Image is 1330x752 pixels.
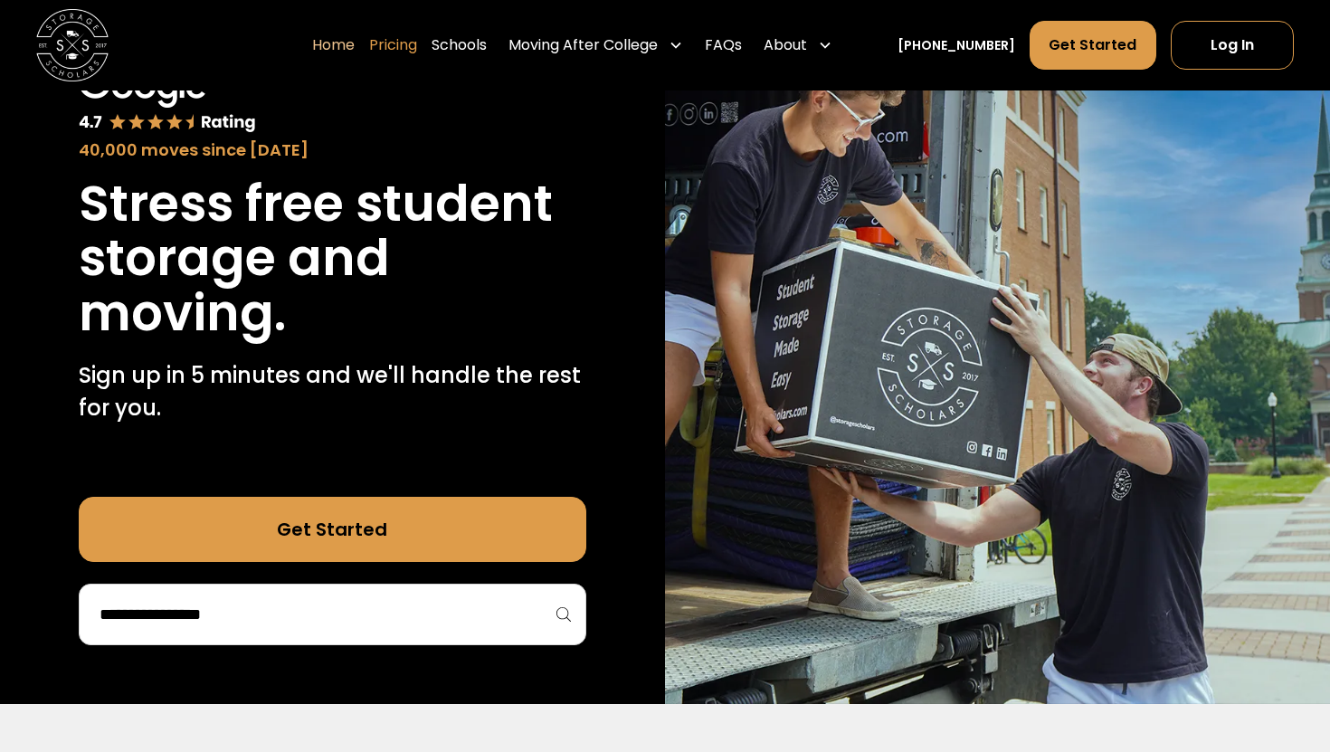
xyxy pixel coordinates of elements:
div: Moving After College [501,20,690,71]
a: [PHONE_NUMBER] [898,36,1015,55]
img: Storage Scholars makes moving and storage easy. [665,7,1330,703]
h1: Stress free student storage and moving. [79,176,586,341]
div: Moving After College [508,34,658,56]
p: Sign up in 5 minutes and we'll handle the rest for you. [79,359,586,424]
div: About [764,34,807,56]
a: Pricing [369,20,417,71]
a: Schools [432,20,487,71]
a: Log In [1171,21,1294,70]
div: 40,000 moves since [DATE] [79,138,586,162]
a: FAQs [705,20,742,71]
a: Get Started [79,497,586,562]
img: Google 4.7 star rating [79,66,257,134]
img: Storage Scholars main logo [36,9,109,81]
a: Get Started [1030,21,1155,70]
div: About [756,20,840,71]
a: Home [312,20,355,71]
